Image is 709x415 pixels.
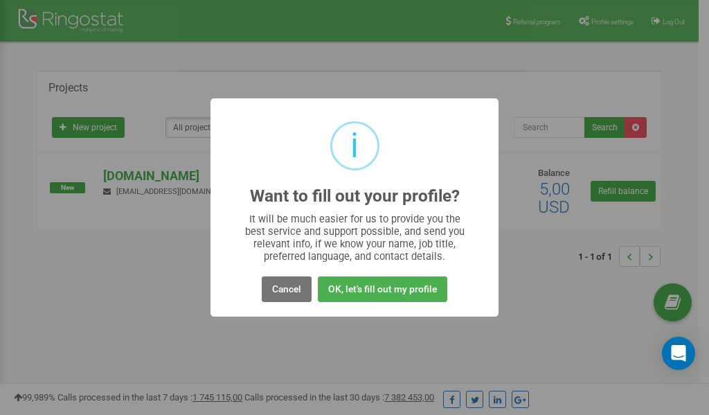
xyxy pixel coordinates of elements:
[350,123,359,168] div: i
[262,276,312,302] button: Cancel
[662,337,695,370] div: Open Intercom Messenger
[318,276,447,302] button: OK, let's fill out my profile
[238,213,472,263] div: It will be much easier for us to provide you the best service and support possible, and send you ...
[250,187,460,206] h2: Want to fill out your profile?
